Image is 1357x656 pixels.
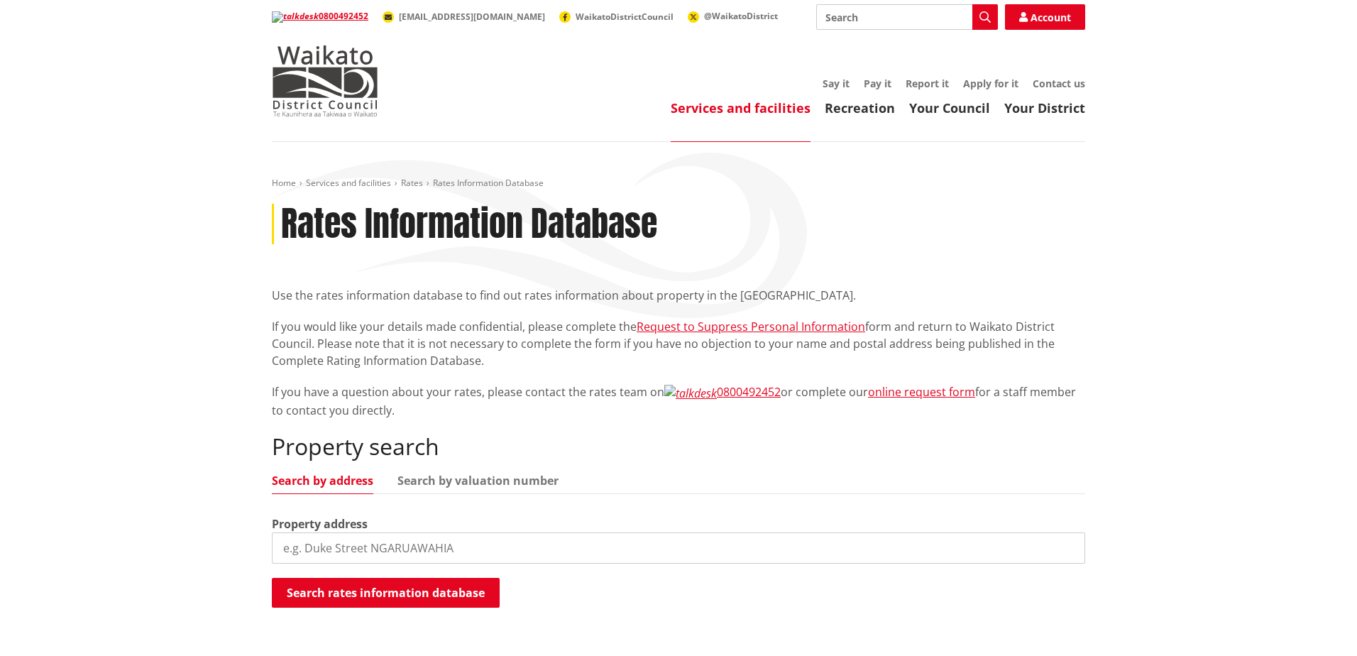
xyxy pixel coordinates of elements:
a: @WaikatoDistrict [688,10,778,22]
span: [EMAIL_ADDRESS][DOMAIN_NAME] [399,11,545,23]
p: If you would like your details made confidential, please complete the form and return to Waikato ... [272,318,1085,369]
a: [EMAIL_ADDRESS][DOMAIN_NAME] [383,11,545,23]
label: Property address [272,515,368,532]
img: talkdesk [272,11,319,23]
a: Recreation [825,99,895,116]
img: talkdesk [664,385,717,402]
a: Apply for it [963,77,1018,90]
a: Services and facilities [306,177,391,189]
a: Home [272,177,296,189]
input: Search input [816,4,998,30]
a: Services and facilities [671,99,811,116]
a: 0800492452 [272,10,368,22]
a: Report it [906,77,949,90]
span: Rates Information Database [433,177,544,189]
a: Search by valuation number [397,475,559,486]
a: Contact us [1033,77,1085,90]
a: Say it [823,77,850,90]
p: Use the rates information database to find out rates information about property in the [GEOGRAPHI... [272,287,1085,304]
a: WaikatoDistrictCouncil [559,11,674,23]
a: 0800492452 [664,384,781,400]
h1: Rates Information Database [281,204,657,245]
input: e.g. Duke Street NGARUAWAHIA [272,532,1085,564]
span: WaikatoDistrictCouncil [576,11,674,23]
h2: Property search [272,433,1085,460]
img: Waikato District Council - Te Kaunihera aa Takiwaa o Waikato [272,45,378,116]
p: If you have a question about your rates, please contact the rates team on or complete our for a s... [272,383,1085,419]
button: Search rates information database [272,578,500,608]
a: Search by address [272,475,373,486]
a: Request to Suppress Personal Information [637,319,865,334]
a: Account [1005,4,1085,30]
a: online request form [868,384,975,400]
span: @WaikatoDistrict [704,10,778,22]
a: Your Council [909,99,990,116]
a: Rates [401,177,423,189]
a: Pay it [864,77,891,90]
nav: breadcrumb [272,177,1085,190]
a: Your District [1004,99,1085,116]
